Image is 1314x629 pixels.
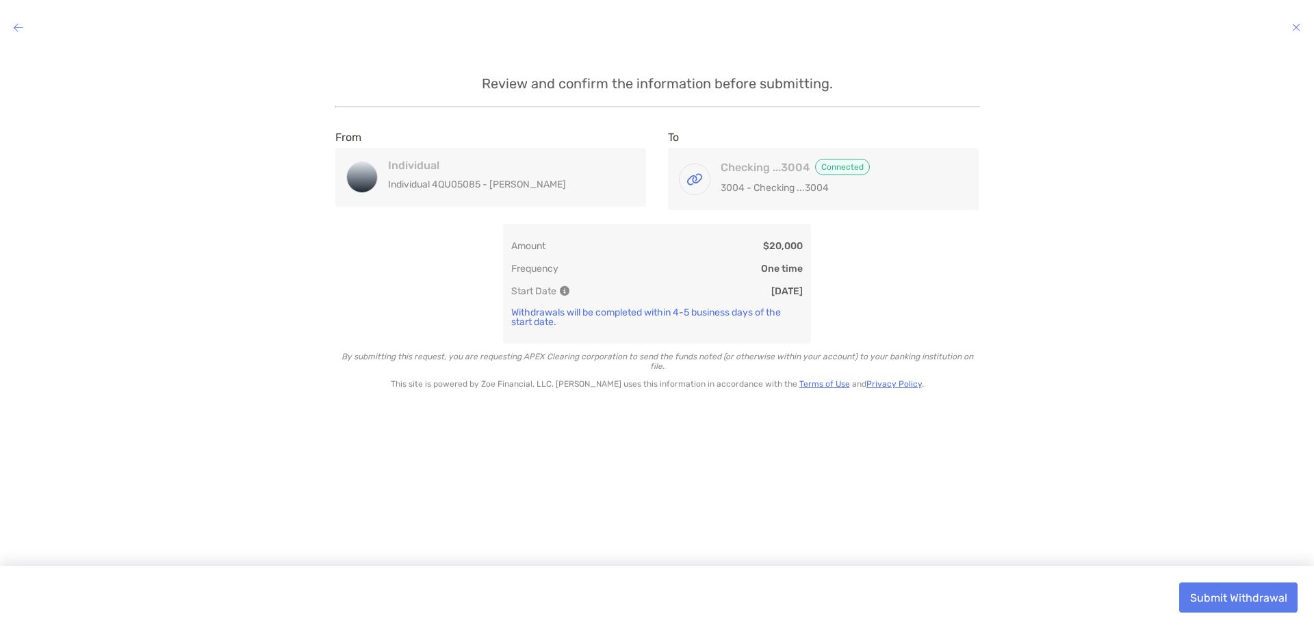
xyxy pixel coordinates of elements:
[1179,582,1298,613] button: Submit Withdrawal
[511,240,545,252] p: Amount
[335,131,361,144] label: From
[511,263,558,274] p: Frequency
[511,285,568,297] p: Start Date
[347,162,377,192] img: Individual
[511,308,803,327] p: Withdrawals will be completed within 4-5 business days of the start date.
[388,176,620,193] p: Individual 4QU05085 - [PERSON_NAME]
[815,159,870,175] span: Connected
[721,159,953,175] h4: Checking ...3004
[335,352,979,371] p: By submitting this request, you are requesting APEX Clearing corporation to send the funds noted ...
[335,75,979,92] p: Review and confirm the information before submitting.
[866,379,922,389] a: Privacy Policy
[680,164,710,194] img: Checking ...3004
[388,159,620,172] h4: Individual
[668,131,679,144] label: To
[799,379,850,389] a: Terms of Use
[721,179,953,196] p: 3004 - Checking ...3004
[761,263,803,274] p: One time
[763,240,803,252] p: $20,000
[335,379,979,389] p: This site is powered by Zoe Financial, LLC. [PERSON_NAME] uses this information in accordance wit...
[771,285,803,297] p: [DATE]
